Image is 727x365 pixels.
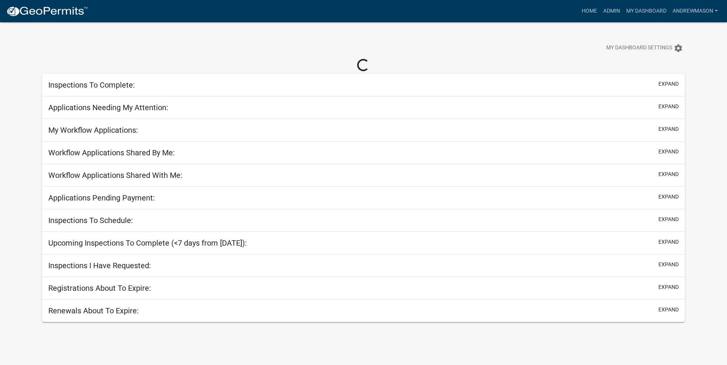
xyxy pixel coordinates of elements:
[48,238,247,248] h5: Upcoming Inspections To Complete (<7 days from [DATE]):
[600,41,689,55] button: My Dashboard Settingssettings
[658,238,679,246] button: expand
[48,125,138,135] h5: My Workflow Applications:
[48,261,151,270] h5: Inspections I Have Requested:
[606,44,672,53] span: My Dashboard Settings
[48,306,139,315] h5: Renewals About To Expire:
[658,283,679,291] button: expand
[658,103,679,111] button: expand
[674,44,683,53] i: settings
[48,216,133,225] h5: Inspections To Schedule:
[658,261,679,269] button: expand
[48,148,175,157] h5: Workflow Applications Shared By Me:
[579,4,600,18] a: Home
[658,80,679,88] button: expand
[600,4,623,18] a: Admin
[658,170,679,178] button: expand
[670,4,721,18] a: AndrewMason
[48,193,155,202] h5: Applications Pending Payment:
[658,215,679,223] button: expand
[48,171,182,180] h5: Workflow Applications Shared With Me:
[658,148,679,156] button: expand
[48,103,168,112] h5: Applications Needing My Attention:
[658,125,679,133] button: expand
[658,306,679,314] button: expand
[623,4,670,18] a: My Dashboard
[48,284,151,293] h5: Registrations About To Expire:
[658,193,679,201] button: expand
[48,80,135,90] h5: Inspections To Complete:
